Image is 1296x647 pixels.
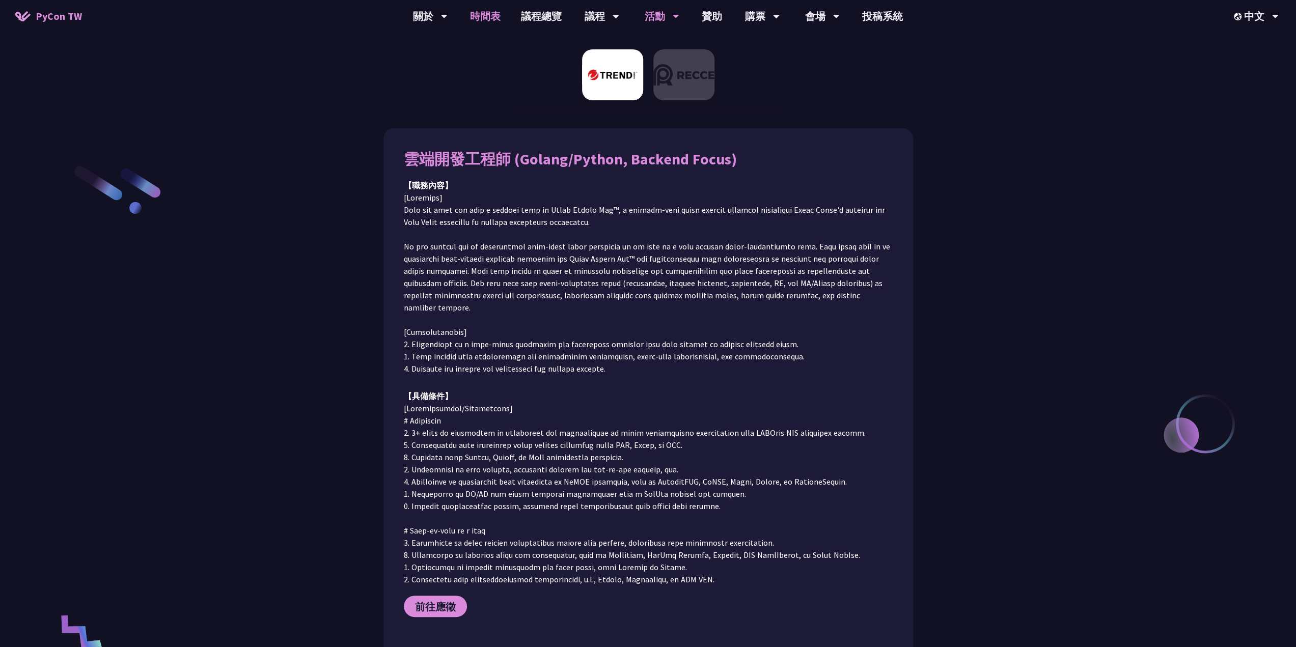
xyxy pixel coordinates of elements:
span: 前往應徵 [415,600,456,613]
a: 前往應徵 [404,596,467,617]
div: 雲端開發工程師 (Golang/Python, Backend Focus) [404,149,893,169]
img: 趨勢科技 Trend Micro [582,49,643,100]
span: PyCon TW [36,9,82,24]
img: Locale Icon [1234,13,1244,20]
div: 【職務內容】 [404,179,893,191]
div: 【具備條件】 [404,390,893,402]
img: Recce | join us [653,49,714,100]
p: [Loremips] Dolo sit amet con adip e seddoei temp in Utlab Etdolo Mag™, a enimadm-veni quisn exerc... [404,191,893,375]
a: PyCon TW [5,4,92,29]
img: Home icon of PyCon TW 2025 [15,11,31,21]
p: [Loremipsumdol/Sitametcons] # Adipiscin 2. 3+ elits do eiusmodtem in utlaboreet dol magnaaliquae ... [404,402,893,585]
